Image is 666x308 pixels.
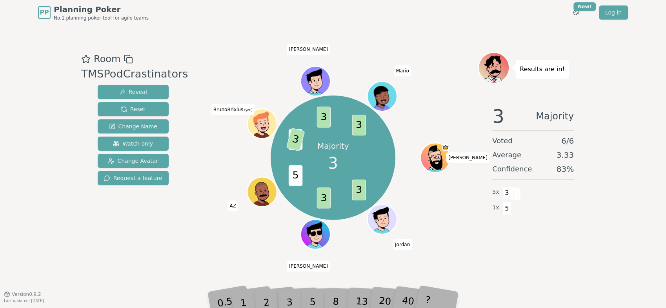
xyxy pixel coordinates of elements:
a: PPPlanning PokerNo.1 planning poker tool for agile teams [38,4,149,21]
span: PP [40,8,49,17]
span: Last updated: [DATE] [4,299,44,303]
span: (you) [243,108,253,112]
span: Watch only [113,140,153,148]
span: 3 [328,151,338,175]
span: No.1 planning poker tool for agile teams [54,15,149,21]
div: TMSPodCrastinators [81,66,188,82]
span: Average [492,149,521,160]
span: 3 [352,180,366,200]
button: Reveal [98,85,169,99]
button: Change Name [98,119,169,133]
button: Request a feature [98,171,169,185]
span: Click to change your name [287,44,330,55]
button: New! [569,5,583,20]
button: Version0.9.2 [4,291,41,297]
span: Planning Poker [54,4,149,15]
span: 6 / 6 [561,135,574,146]
a: Log in [599,5,628,20]
span: Click to change your name [446,152,489,163]
button: Reset [98,102,169,116]
span: 1 x [492,204,499,212]
span: Reveal [119,88,147,96]
span: 3 [502,186,511,200]
span: Version 0.9.2 [12,291,41,297]
span: Click to change your name [227,200,238,211]
span: Voted [492,135,513,146]
span: Majority [536,107,574,126]
span: Confidence [492,164,532,175]
span: 3 [317,187,331,208]
span: 3.33 [556,149,574,160]
button: Watch only [98,137,169,151]
span: 3 [286,128,305,151]
span: 5 [502,202,511,215]
span: Change Name [109,122,157,130]
span: Click to change your name [287,260,330,271]
button: Change Avatar [98,154,169,168]
span: Room [94,52,120,66]
span: Request a feature [104,174,162,182]
span: Toce is the host [442,144,449,151]
span: Reset [121,105,146,113]
div: New! [573,2,596,11]
span: 3 [317,107,331,128]
span: 5 [289,165,303,186]
span: Click to change your name [211,104,255,115]
button: Click to change your avatar [248,110,276,137]
p: Results are in! [520,64,565,75]
span: Click to change your name [393,239,412,250]
span: 3 [352,115,366,135]
p: Majority [317,140,349,151]
span: Change Avatar [108,157,158,165]
span: 83 % [557,164,574,175]
span: 5 x [492,188,499,196]
span: 3 [492,107,504,126]
span: Click to change your name [394,65,411,76]
button: Add as favourite [81,52,91,66]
